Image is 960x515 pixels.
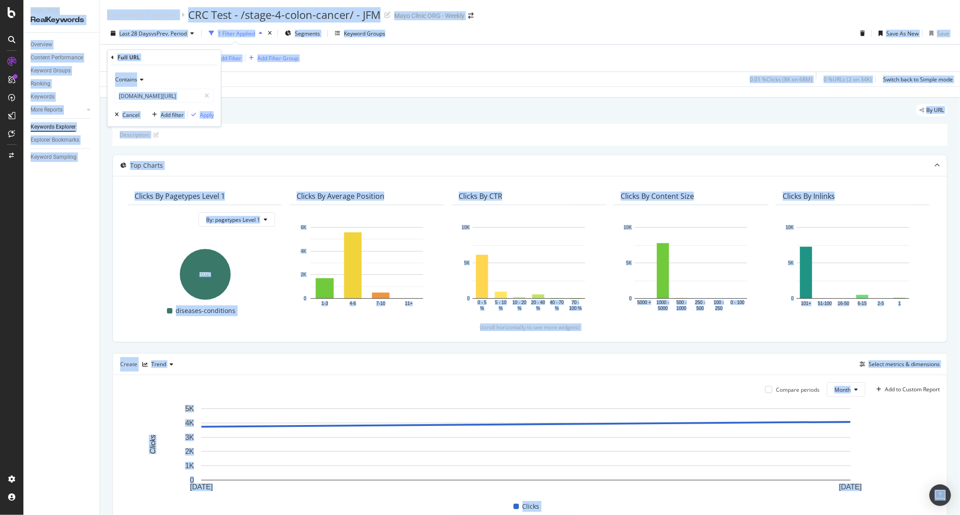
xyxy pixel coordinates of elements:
[301,272,306,277] text: 2K
[818,301,832,306] text: 51-100
[190,484,212,491] text: [DATE]
[119,30,151,37] span: Last 28 Days
[176,305,236,316] span: diseases-conditions
[120,404,932,494] svg: A chart.
[257,54,298,62] div: Add Filter Group
[624,225,632,230] text: 10K
[281,26,324,40] button: Segments
[513,300,527,305] text: 10 - 20
[878,301,884,306] text: 2-5
[637,300,651,305] text: 5000 +
[199,272,211,277] text: 100%
[569,306,582,311] text: 100 %
[120,131,150,139] div: Description:
[714,300,724,305] text: 100 -
[873,382,940,397] button: Add to Custom Report
[321,301,328,306] text: 1-3
[331,26,389,40] button: Keyword Groups
[626,260,632,265] text: 5K
[676,300,687,305] text: 500 -
[301,225,306,230] text: 6K
[926,107,944,113] span: By URL
[185,419,194,427] text: 4K
[301,248,306,253] text: 4K
[31,40,93,49] a: Overview
[750,76,812,83] div: 0.01 % Clicks ( 8K on 68M )
[217,54,241,62] div: Add Filter
[31,135,93,145] a: Explorer Bookmarks
[130,161,163,170] div: Top Charts
[205,26,266,40] button: 1 Filter Applied
[245,53,298,63] button: Add Filter Group
[459,192,502,201] div: Clicks By CTR
[297,223,437,312] svg: A chart.
[185,448,194,456] text: 2K
[550,300,564,305] text: 40 - 70
[838,301,849,306] text: 16-50
[791,296,794,301] text: 0
[31,66,71,76] div: Keyword Groups
[459,223,599,312] svg: A chart.
[124,323,936,331] div: (scroll horizontally to see more widgets)
[107,26,198,40] button: Last 28 DaysvsPrev. Period
[31,15,92,25] div: RealKeywords
[161,111,184,119] div: Add filter
[478,300,487,305] text: 0 - 5
[149,110,184,119] button: Add filter
[185,462,194,470] text: 1K
[31,79,93,89] a: Ranking
[886,30,919,37] div: Save As New
[139,357,177,372] button: Trend
[801,301,811,306] text: 101+
[834,386,851,394] span: Month
[531,300,545,305] text: 20 - 40
[676,306,687,311] text: 1000
[31,152,93,162] a: Keyword Sampling
[205,53,241,63] button: Add Filter
[523,501,540,512] span: Clicks
[898,301,901,306] text: 1
[198,212,275,227] button: By: pagetypes Level 1
[856,359,940,370] button: Select metrics & dimensions
[149,435,157,454] text: Clicks
[875,26,919,40] button: Save As New
[696,306,704,311] text: 500
[467,296,470,301] text: 0
[304,296,306,301] text: 0
[937,30,949,37] div: Save
[151,362,166,367] div: Trend
[31,53,93,63] a: Content Performance
[31,152,77,162] div: Keyword Sampling
[658,306,668,311] text: 5000
[344,30,385,37] div: Keyword Groups
[885,387,940,392] div: Add to Custom Report
[376,301,385,306] text: 7-10
[31,105,63,115] div: More Reports
[480,306,484,311] text: %
[266,29,274,38] div: times
[462,225,470,230] text: 10K
[824,76,872,83] div: 0 % URLs ( 2 on 34K )
[879,72,953,86] button: Switch back to Simple mode
[151,30,187,37] span: vs Prev. Period
[135,244,275,301] svg: A chart.
[185,405,194,413] text: 5K
[31,66,93,76] a: Keyword Groups
[555,306,559,311] text: %
[518,306,522,311] text: %
[350,301,356,306] text: 4-6
[657,300,669,305] text: 1000 -
[31,122,76,132] div: Keywords Explorer
[107,10,178,20] a: Keywords Explorer
[783,223,923,312] svg: A chart.
[190,477,194,484] text: 0
[405,301,413,306] text: 11+
[31,79,50,89] div: Ranking
[776,386,820,394] div: Compare periods
[621,192,694,201] div: Clicks By Content Size
[786,225,794,230] text: 10K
